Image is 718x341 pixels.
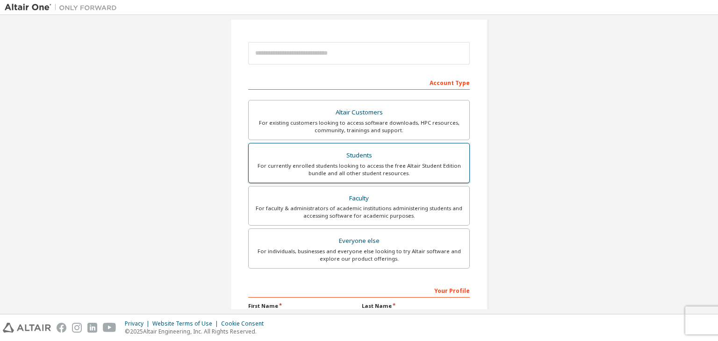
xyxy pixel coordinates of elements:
[362,302,470,310] label: Last Name
[3,323,51,333] img: altair_logo.svg
[248,302,356,310] label: First Name
[125,327,269,335] p: © 2025 Altair Engineering, Inc. All Rights Reserved.
[254,119,464,134] div: For existing customers looking to access software downloads, HPC resources, community, trainings ...
[248,283,470,298] div: Your Profile
[254,205,464,220] div: For faculty & administrators of academic institutions administering students and accessing softwa...
[57,323,66,333] img: facebook.svg
[152,320,221,327] div: Website Terms of Use
[254,106,464,119] div: Altair Customers
[103,323,116,333] img: youtube.svg
[87,323,97,333] img: linkedin.svg
[221,320,269,327] div: Cookie Consent
[254,248,464,263] div: For individuals, businesses and everyone else looking to try Altair software and explore our prod...
[72,323,82,333] img: instagram.svg
[254,162,464,177] div: For currently enrolled students looking to access the free Altair Student Edition bundle and all ...
[254,149,464,162] div: Students
[5,3,122,12] img: Altair One
[254,234,464,248] div: Everyone else
[125,320,152,327] div: Privacy
[254,192,464,205] div: Faculty
[248,75,470,90] div: Account Type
